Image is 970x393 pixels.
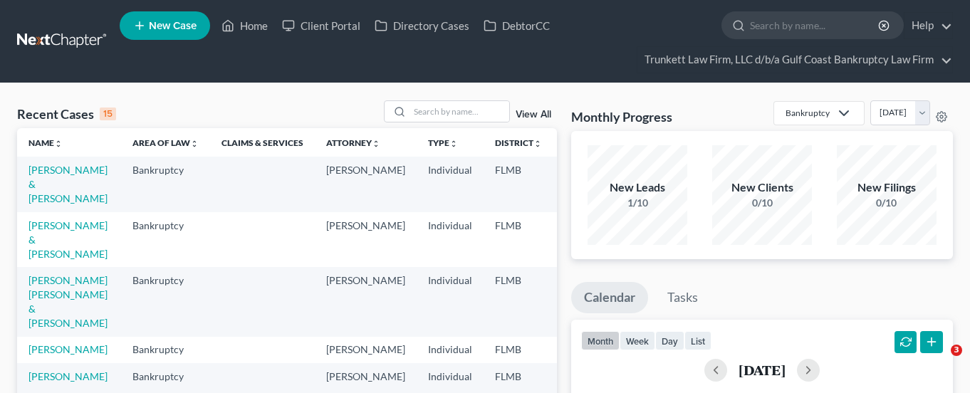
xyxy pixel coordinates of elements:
div: 1/10 [588,196,687,210]
a: [PERSON_NAME] [PERSON_NAME] & [PERSON_NAME] [28,274,108,329]
a: Client Portal [275,13,367,38]
div: Recent Cases [17,105,116,122]
div: 0/10 [712,196,812,210]
td: FLMB [484,157,553,211]
td: Individual [417,157,484,211]
a: Trunkett Law Firm, LLC d/b/a Gulf Coast Bankruptcy Law Firm [637,47,952,73]
div: Bankruptcy [786,107,830,119]
a: [PERSON_NAME] [28,343,108,355]
td: [PERSON_NAME] [315,337,417,363]
td: 7 [553,267,625,336]
td: 13 [553,157,625,211]
button: month [581,331,620,350]
button: day [655,331,684,350]
input: Search by name... [750,12,880,38]
td: [PERSON_NAME] [315,212,417,267]
th: Claims & Services [210,128,315,157]
iframe: Intercom live chat [922,345,956,379]
a: Area of Lawunfold_more [132,137,199,148]
td: FLMB [484,267,553,336]
span: New Case [149,21,197,31]
i: unfold_more [372,140,380,148]
td: 7 [553,337,625,363]
i: unfold_more [449,140,458,148]
div: New Filings [837,179,937,196]
td: Individual [417,212,484,267]
td: FLMB [484,337,553,363]
a: Calendar [571,282,648,313]
div: New Clients [712,179,812,196]
a: Tasks [655,282,711,313]
a: Directory Cases [367,13,476,38]
a: Typeunfold_more [428,137,458,148]
span: 3 [951,345,962,356]
div: 15 [100,108,116,120]
td: Individual [417,267,484,336]
a: DebtorCC [476,13,557,38]
a: Nameunfold_more [28,137,63,148]
td: Bankruptcy [121,267,210,336]
td: Bankruptcy [121,212,210,267]
td: FLMB [484,212,553,267]
i: unfold_more [190,140,199,148]
a: [PERSON_NAME] [28,370,108,382]
button: list [684,331,711,350]
i: unfold_more [533,140,542,148]
h2: [DATE] [739,362,786,377]
td: 13 [553,212,625,267]
a: [PERSON_NAME] & [PERSON_NAME] [28,219,108,260]
input: Search by name... [410,101,509,122]
td: Individual [417,337,484,363]
td: Bankruptcy [121,157,210,211]
div: 0/10 [837,196,937,210]
button: week [620,331,655,350]
a: Districtunfold_more [495,137,542,148]
div: New Leads [588,179,687,196]
a: Home [214,13,275,38]
i: unfold_more [54,140,63,148]
a: [PERSON_NAME] & [PERSON_NAME] [28,164,108,204]
a: Attorneyunfold_more [326,137,380,148]
a: View All [516,110,551,120]
td: Bankruptcy [121,337,210,363]
h3: Monthly Progress [571,108,672,125]
a: Help [904,13,952,38]
td: [PERSON_NAME] [315,157,417,211]
td: [PERSON_NAME] [315,267,417,336]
